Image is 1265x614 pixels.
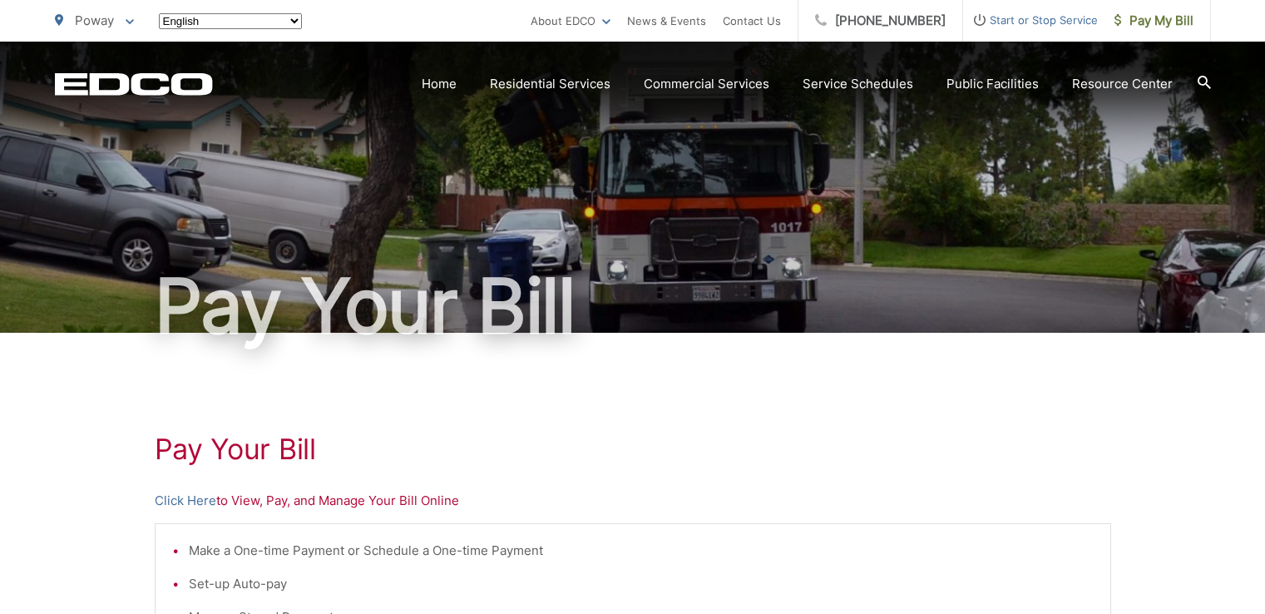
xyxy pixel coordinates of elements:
a: News & Events [627,11,706,31]
a: Residential Services [490,74,610,94]
li: Set-up Auto-pay [189,574,1094,594]
h1: Pay Your Bill [55,265,1211,348]
a: EDCD logo. Return to the homepage. [55,72,213,96]
select: Select a language [159,13,302,29]
span: Pay My Bill [1114,11,1193,31]
a: Commercial Services [644,74,769,94]
p: to View, Pay, and Manage Your Bill Online [155,491,1111,511]
a: Home [422,74,457,94]
a: Click Here [155,491,216,511]
h1: Pay Your Bill [155,433,1111,466]
li: Make a One-time Payment or Schedule a One-time Payment [189,541,1094,561]
a: Resource Center [1072,74,1173,94]
a: Service Schedules [803,74,913,94]
a: Public Facilities [946,74,1039,94]
span: Poway [75,12,114,28]
a: Contact Us [723,11,781,31]
a: About EDCO [531,11,610,31]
